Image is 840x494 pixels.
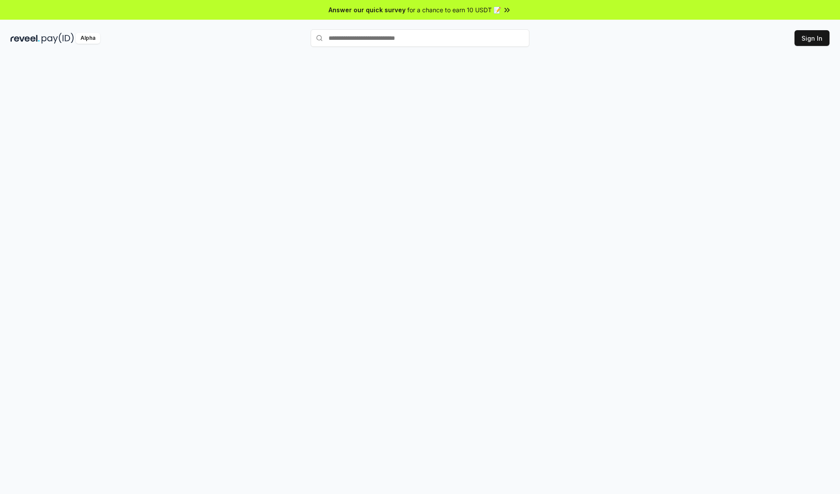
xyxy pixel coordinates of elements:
button: Sign In [794,30,829,46]
img: pay_id [42,33,74,44]
img: reveel_dark [10,33,40,44]
span: Answer our quick survey [329,5,406,14]
div: Alpha [76,33,100,44]
span: for a chance to earn 10 USDT 📝 [407,5,501,14]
